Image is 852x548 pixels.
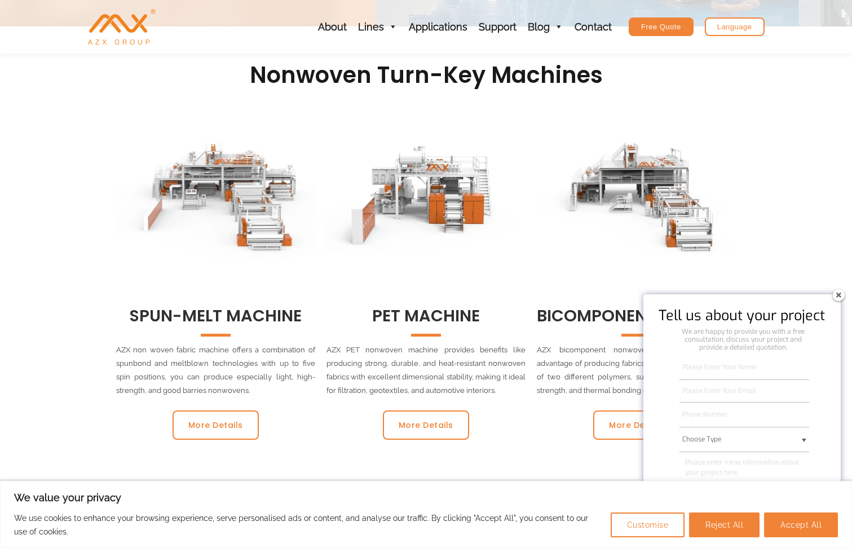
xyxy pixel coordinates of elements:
[705,17,765,36] a: Language
[116,343,315,398] p: AZX non woven fabric machine offers a combination of spunbond and meltblown technologies with up ...
[537,101,736,300] img: Home 3
[326,343,526,398] p: AZX PET nonwoven machine provides benefits like producing strong, durable, and heat-resistant non...
[14,491,838,505] p: We value your privacy
[609,421,664,429] span: More Details
[537,343,736,398] p: AZX bicomponent nonwoven machine offers the advantage of producing fabrics with combined properti...
[14,511,602,538] p: We use cookies to enhance your browsing experience, serve personalised ads or content, and analys...
[111,60,742,90] h2: Nonwoven Turn-key Machines
[173,410,259,440] a: More Details
[130,304,302,327] a: SPUN-MELT MACHINE
[188,421,243,429] span: More Details
[593,410,679,440] a: More Details
[326,101,526,300] img: Home 2
[372,304,480,327] a: PET MACHINE
[689,512,760,537] button: Reject All
[764,512,838,537] button: Accept All
[629,17,694,36] a: Free Quote
[399,421,453,429] span: More Details
[611,512,685,537] button: Customise
[537,304,736,327] a: BICOMPONENT MACHINE
[383,410,469,440] a: More Details
[116,101,315,300] img: Home 1
[88,21,156,32] a: AZX Nonwoven Machine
